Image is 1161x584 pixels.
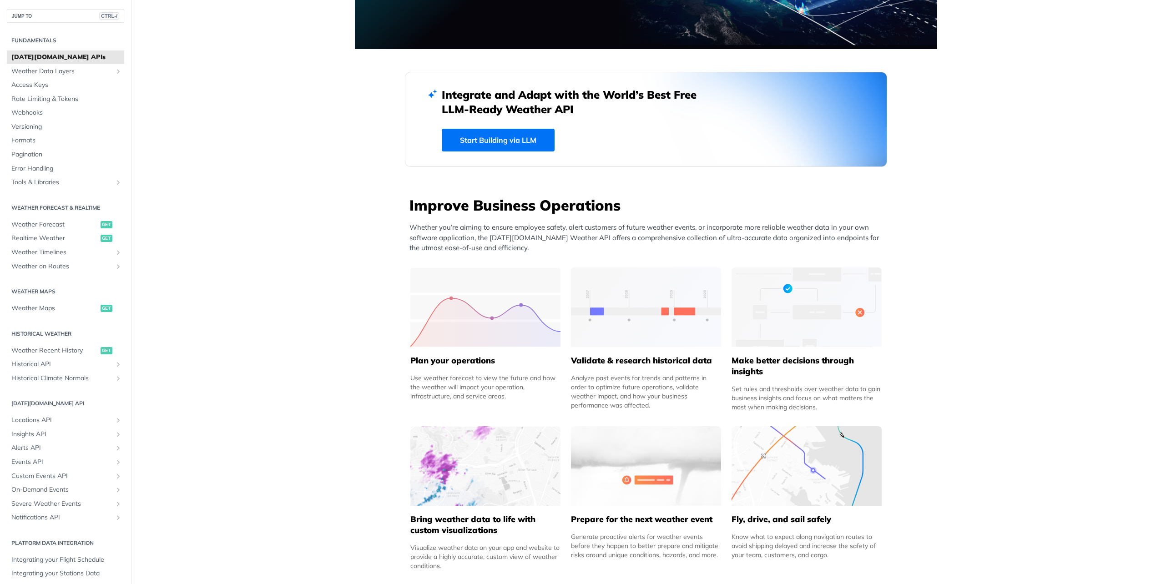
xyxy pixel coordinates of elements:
[101,305,112,312] span: get
[11,430,112,439] span: Insights API
[571,426,721,506] img: 2c0a313-group-496-12x.svg
[732,267,882,347] img: a22d113-group-496-32x.svg
[115,417,122,424] button: Show subpages for Locations API
[7,232,124,245] a: Realtime Weatherget
[7,78,124,92] a: Access Keys
[7,36,124,45] h2: Fundamentals
[11,416,112,425] span: Locations API
[409,222,887,253] p: Whether you’re aiming to ensure employee safety, alert customers of future weather events, or inc...
[7,302,124,315] a: Weather Mapsget
[11,458,112,467] span: Events API
[11,485,112,494] span: On-Demand Events
[7,344,124,357] a: Weather Recent Historyget
[7,497,124,511] a: Severe Weather EventsShow subpages for Severe Weather Events
[115,514,122,521] button: Show subpages for Notifications API
[7,287,124,296] h2: Weather Maps
[7,483,124,497] a: On-Demand EventsShow subpages for On-Demand Events
[571,532,721,559] div: Generate proactive alerts for weather events before they happen to better prepare and mitigate ri...
[11,220,98,229] span: Weather Forecast
[115,458,122,466] button: Show subpages for Events API
[7,246,124,259] a: Weather TimelinesShow subpages for Weather Timelines
[11,346,98,355] span: Weather Recent History
[7,176,124,189] a: Tools & LibrariesShow subpages for Tools & Libraries
[101,221,112,228] span: get
[115,500,122,508] button: Show subpages for Severe Weather Events
[7,92,124,106] a: Rate Limiting & Tokens
[7,50,124,64] a: [DATE][DOMAIN_NAME] APIs
[7,539,124,547] h2: Platform DATA integration
[7,106,124,120] a: Webhooks
[115,179,122,186] button: Show subpages for Tools & Libraries
[409,195,887,215] h3: Improve Business Operations
[7,413,124,427] a: Locations APIShow subpages for Locations API
[442,87,710,116] h2: Integrate and Adapt with the World’s Best Free LLM-Ready Weather API
[7,553,124,567] a: Integrating your Flight Schedule
[11,513,112,522] span: Notifications API
[732,532,882,559] div: Know what to expect along navigation routes to avoid shipping delayed and increase the safety of ...
[7,260,124,273] a: Weather on RoutesShow subpages for Weather on Routes
[99,12,119,20] span: CTRL-/
[11,569,122,578] span: Integrating your Stations Data
[11,95,122,104] span: Rate Limiting & Tokens
[732,355,882,377] h5: Make better decisions through insights
[11,81,122,90] span: Access Keys
[7,357,124,371] a: Historical APIShow subpages for Historical API
[410,267,560,347] img: 39565e8-group-4962x.svg
[410,373,560,401] div: Use weather forecast to view the future and how the weather will impact your operation, infrastru...
[115,444,122,452] button: Show subpages for Alerts API
[101,235,112,242] span: get
[11,555,122,564] span: Integrating your Flight Schedule
[115,431,122,438] button: Show subpages for Insights API
[7,511,124,524] a: Notifications APIShow subpages for Notifications API
[11,67,112,76] span: Weather Data Layers
[410,426,560,506] img: 4463876-group-4982x.svg
[7,162,124,176] a: Error Handling
[571,514,721,525] h5: Prepare for the next weather event
[11,108,122,117] span: Webhooks
[7,372,124,385] a: Historical Climate NormalsShow subpages for Historical Climate Normals
[571,373,721,410] div: Analyze past events for trends and patterns in order to optimize future operations, validate weat...
[732,384,882,412] div: Set rules and thresholds over weather data to gain business insights and focus on what matters th...
[101,347,112,354] span: get
[11,248,112,257] span: Weather Timelines
[732,426,882,506] img: 994b3d6-mask-group-32x.svg
[7,218,124,232] a: Weather Forecastget
[7,120,124,134] a: Versioning
[11,136,122,145] span: Formats
[410,543,560,570] div: Visualize weather data on your app and website to provide a highly accurate, custom view of weath...
[115,249,122,256] button: Show subpages for Weather Timelines
[7,204,124,212] h2: Weather Forecast & realtime
[11,150,122,159] span: Pagination
[11,178,112,187] span: Tools & Libraries
[442,129,555,151] a: Start Building via LLM
[115,68,122,75] button: Show subpages for Weather Data Layers
[11,164,122,173] span: Error Handling
[7,399,124,408] h2: [DATE][DOMAIN_NAME] API
[7,330,124,338] h2: Historical Weather
[115,361,122,368] button: Show subpages for Historical API
[115,486,122,493] button: Show subpages for On-Demand Events
[410,355,560,366] h5: Plan your operations
[11,360,112,369] span: Historical API
[11,304,98,313] span: Weather Maps
[11,472,112,481] span: Custom Events API
[11,122,122,131] span: Versioning
[115,473,122,480] button: Show subpages for Custom Events API
[7,469,124,483] a: Custom Events APIShow subpages for Custom Events API
[571,355,721,366] h5: Validate & research historical data
[11,374,112,383] span: Historical Climate Normals
[571,267,721,347] img: 13d7ca0-group-496-2.svg
[410,514,560,536] h5: Bring weather data to life with custom visualizations
[7,567,124,580] a: Integrating your Stations Data
[11,262,112,271] span: Weather on Routes
[7,134,124,147] a: Formats
[11,499,112,508] span: Severe Weather Events
[115,263,122,270] button: Show subpages for Weather on Routes
[7,428,124,441] a: Insights APIShow subpages for Insights API
[7,455,124,469] a: Events APIShow subpages for Events API
[11,234,98,243] span: Realtime Weather
[7,9,124,23] button: JUMP TOCTRL-/
[11,443,112,453] span: Alerts API
[115,375,122,382] button: Show subpages for Historical Climate Normals
[732,514,882,525] h5: Fly, drive, and sail safely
